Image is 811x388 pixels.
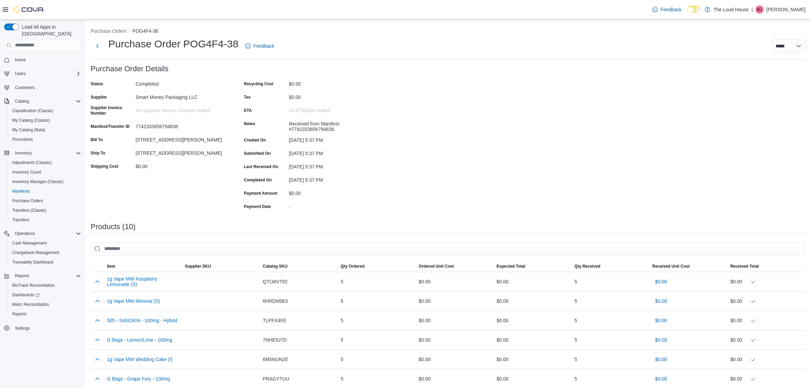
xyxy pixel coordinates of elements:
a: Inventory Manager (Classic) [10,178,66,186]
button: 1g Vape MW Wedding Cake (I) [107,357,172,362]
button: Chargeback Management [7,248,84,257]
span: Traceabilty Dashboard [10,258,81,266]
span: Home [15,57,26,63]
div: 5 [338,333,416,347]
button: Customers [1,83,84,92]
a: Adjustments (Classic) [10,159,54,167]
a: Dashboards [10,291,42,299]
label: Supplier Invoice Number [91,105,133,116]
span: Operations [15,231,35,236]
button: Qty Received [572,261,650,272]
a: Feedback [243,39,277,53]
span: Inventory [12,149,81,157]
button: Cash Management [7,238,84,248]
div: [DATE] 5:37 PM [289,148,380,156]
label: Shipping Cost [91,164,118,169]
span: Catalog SKU [263,264,288,269]
a: Feedback [650,3,684,16]
a: Dashboards [7,290,84,300]
span: Adjustments (Classic) [10,159,81,167]
div: $0.00 [730,316,803,325]
span: Manifests [12,189,30,194]
div: $0.00 [730,355,803,363]
div: [DATE] 5:37 PM [289,161,380,169]
span: Inventory Count [12,169,41,175]
span: Reports [10,310,81,318]
span: Classification (Classic) [10,107,81,115]
span: Transfers (Classic) [12,208,46,213]
a: Transfers (Classic) [10,206,49,214]
div: $0.00 [289,78,380,87]
span: Inventory Manager (Classic) [12,179,63,184]
div: $0.00 [416,294,494,308]
div: $0.00 [494,294,572,308]
span: BJ [757,5,762,14]
button: $0.00 [652,314,670,327]
span: Ordered Unit Cost [419,264,454,269]
a: Traceabilty Dashboard [10,258,56,266]
a: Purchase Orders [10,197,46,205]
span: Feedback [660,6,681,13]
div: $0.00 [494,372,572,386]
span: Settings [12,324,81,332]
label: Submitted On [244,151,271,156]
a: My Catalog (Classic) [10,116,53,124]
button: Users [1,69,84,78]
div: [STREET_ADDRESS][PERSON_NAME] [136,148,227,156]
span: Metrc Reconciliation [10,300,81,309]
button: Next [91,39,104,53]
button: Qty Ordered [338,261,416,272]
div: $0.00 [730,297,803,305]
div: $0.00 [289,92,380,100]
nav: Complex example [4,52,81,351]
span: Qty Received [575,264,601,269]
span: Inventory Count [10,168,81,176]
span: PRAGYTUU [263,375,290,383]
button: Inventory Manager (Classic) [7,177,84,186]
button: Reports [1,271,84,281]
button: $0.00 [652,353,670,366]
span: Adjustments (Classic) [12,160,52,165]
div: 5 [572,314,650,327]
button: 1g Vape MW Mimosa (S) [107,298,160,304]
label: Created On [244,137,266,143]
span: BioTrack Reconciliation [10,281,81,289]
span: Reports [12,311,27,317]
span: Catalog [15,99,29,104]
span: Classification (Classic) [12,108,53,114]
span: $0.00 [655,278,667,285]
div: 5 [338,372,416,386]
button: Manifests [7,186,84,196]
span: Metrc Reconciliation [12,302,49,307]
span: 6HRDN5B3 [263,297,288,305]
label: Bill To [91,137,103,143]
button: Reports [7,309,84,319]
label: Payment Date [244,204,271,209]
button: Inventory [1,148,84,158]
button: BioTrack Reconciliation [7,281,84,290]
label: Completed On [244,177,272,183]
span: Operations [12,229,81,238]
div: No Supplier Invoice Number added [136,105,227,113]
span: 6M5NUN2E [263,355,288,363]
span: Purchase Orders [12,198,43,204]
div: $0.00 [416,372,494,386]
button: Home [1,55,84,65]
div: $0.00 [289,188,380,196]
a: Home [12,56,29,64]
a: Settings [12,324,32,332]
button: My Catalog (Classic) [7,116,84,125]
span: Transfers [12,217,29,223]
span: Reports [15,273,29,279]
a: Cash Management [10,239,49,247]
span: Promotions [10,135,81,144]
label: Last Received On [244,164,278,169]
h3: Purchase Order Details [91,65,169,73]
button: Item [104,261,182,272]
div: 5 [572,372,650,386]
span: Purchase Orders [10,197,81,205]
button: Inventory [12,149,34,157]
div: $0.00 [136,161,227,169]
span: Item [107,264,115,269]
img: Cova [14,6,44,13]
